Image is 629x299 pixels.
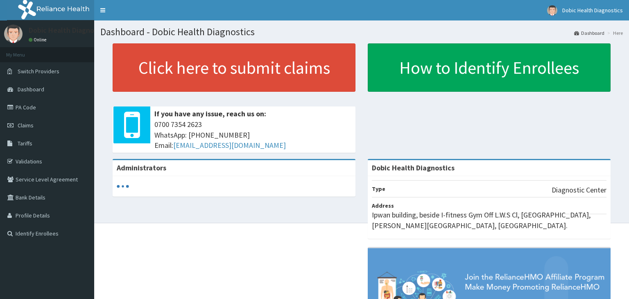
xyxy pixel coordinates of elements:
[100,27,623,37] h1: Dashboard - Dobic Health Diagnostics
[18,140,32,147] span: Tariffs
[117,163,166,172] b: Administrators
[173,140,286,150] a: [EMAIL_ADDRESS][DOMAIN_NAME]
[29,37,48,43] a: Online
[562,7,623,14] span: Dobic Health Diagnostics
[372,163,455,172] strong: Dobic Health Diagnostics
[29,27,109,34] p: Dobic Health Diagnostics
[372,202,394,209] b: Address
[574,29,604,36] a: Dashboard
[372,210,606,231] p: Ipwan building, beside I-fitness Gym Off L.W.S Cl, [GEOGRAPHIC_DATA], [PERSON_NAME][GEOGRAPHIC_DA...
[154,119,351,151] span: 0700 7354 2623 WhatsApp: [PHONE_NUMBER] Email:
[372,185,385,193] b: Type
[605,29,623,36] li: Here
[4,25,23,43] img: User Image
[117,180,129,193] svg: audio-loading
[18,68,59,75] span: Switch Providers
[547,5,557,16] img: User Image
[368,43,611,92] a: How to Identify Enrollees
[18,122,34,129] span: Claims
[154,109,266,118] b: If you have any issue, reach us on:
[18,86,44,93] span: Dashboard
[552,185,606,195] p: Diagnostic Center
[113,43,355,92] a: Click here to submit claims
